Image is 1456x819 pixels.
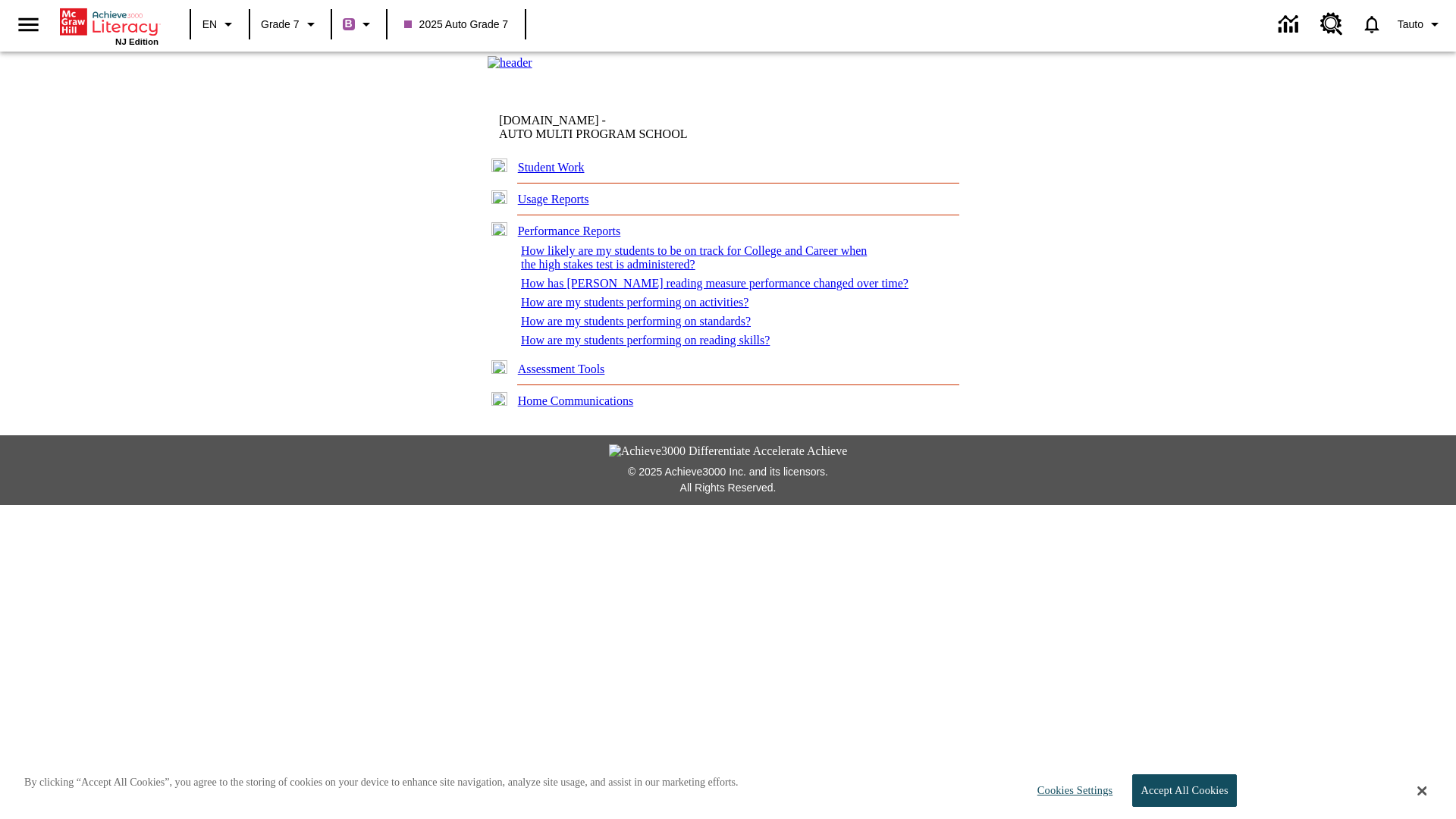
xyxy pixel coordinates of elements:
img: header [488,56,532,70]
img: minus.gif [491,222,507,236]
a: How are my students performing on reading skills? [521,334,770,347]
button: Cookies Settings [1024,775,1119,806]
a: Data Center [1269,4,1311,45]
button: Boost Class color is purple. Change class color [337,11,381,38]
span: Tauto [1398,17,1423,33]
a: Performance Reports [518,224,621,237]
img: plus.gif [491,392,507,406]
div: Home [60,5,158,46]
a: Usage Reports [518,193,589,206]
a: How likely are my students to be on track for College and Career when the high stakes test is adm... [521,244,867,271]
img: plus.gif [491,158,507,172]
a: Student Work [518,161,585,174]
button: Language: EN, Select a language [196,11,244,38]
span: B [345,14,353,33]
a: How are my students performing on activities? [521,296,748,309]
p: By clicking “Accept All Cookies”, you agree to the storing of cookies on your device to enhance s... [24,775,739,790]
a: Assessment Tools [518,362,605,375]
button: Close [1417,784,1426,798]
a: Home Communications [518,394,633,407]
a: How has [PERSON_NAME] reading measure performance changed over time? [521,277,908,290]
img: plus.gif [491,360,507,374]
span: EN [202,17,217,33]
a: How are my students performing on standards? [521,315,751,328]
td: [DOMAIN_NAME] - [499,114,778,141]
button: Open side menu [6,2,51,47]
span: NJ Edition [115,37,158,46]
a: Resource Center, Will open in new tab [1311,4,1352,45]
button: Grade: Grade 7, Select a grade [255,11,326,38]
img: plus.gif [491,190,507,204]
a: Notifications [1352,5,1392,44]
img: Achieve3000 Differentiate Accelerate Achieve [609,444,848,458]
button: Profile/Settings [1392,11,1450,38]
button: Accept All Cookies [1132,774,1236,807]
span: Grade 7 [261,17,300,33]
nobr: AUTO MULTI PROGRAM SCHOOL [499,127,687,140]
span: 2025 Auto Grade 7 [404,17,509,33]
